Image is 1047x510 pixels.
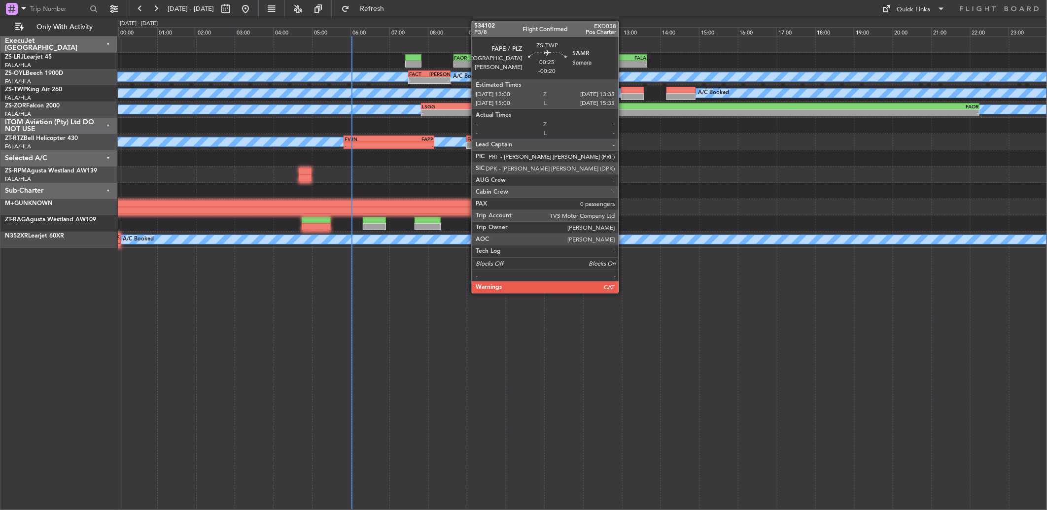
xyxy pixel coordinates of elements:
span: N352XR [5,233,28,239]
div: - [409,77,429,83]
a: ZS-LRJLearjet 45 [5,54,52,60]
a: ZS-OYLBeech 1900D [5,70,63,76]
span: M+G [5,201,19,206]
span: ZT-RTZ [5,136,24,141]
div: - [389,142,433,148]
div: FACT [409,71,429,77]
div: FALA [495,136,523,142]
span: ZS-ZOR [5,103,26,109]
button: Refresh [337,1,396,17]
div: A/C Booked [698,86,730,101]
div: 06:00 [350,27,389,36]
a: FALA/HLA [5,62,31,69]
div: - [495,142,523,148]
div: - [467,142,495,148]
a: ZS-ZORFalcon 2000 [5,103,60,109]
div: FAPP [389,136,433,142]
a: ZS-RPMAgusta Westland AW139 [5,168,97,174]
span: [DATE] - [DATE] [168,4,214,13]
a: FALA/HLA [5,143,31,150]
div: 03:00 [235,27,274,36]
div: 21:00 [931,27,970,36]
div: FACT [494,55,533,61]
div: FVJN [345,136,389,142]
div: 11:00 [544,27,583,36]
a: N352XRLearjet 60XR [5,233,64,239]
span: ZS-OYL [5,70,26,76]
div: 14:00 [661,27,699,36]
button: Only With Activity [11,19,107,35]
span: ZT-RAG [5,217,26,223]
a: FALA/HLA [5,175,31,183]
div: 22:00 [970,27,1009,36]
div: EGLL [506,103,742,109]
div: [PERSON_NAME] [429,71,450,77]
div: FAPP [467,136,495,142]
a: ZT-RTZBell Helicopter 430 [5,136,78,141]
span: ZS-LRJ [5,54,24,60]
div: 13:00 [622,27,661,36]
div: 04:00 [273,27,312,36]
div: - [345,142,389,148]
a: FALA/HLA [5,110,31,118]
div: 07:00 [389,27,428,36]
div: A/C Booked [453,69,484,84]
div: - [422,110,455,116]
div: Quick Links [897,5,931,15]
div: FALA [608,55,646,61]
div: - [506,110,742,116]
a: M+GUNKNOWN [5,201,53,206]
span: ZS-RPM [5,168,27,174]
div: 01:00 [157,27,196,36]
div: 05:00 [312,27,351,36]
div: EGLL [455,103,488,109]
div: FAOR [742,103,978,109]
div: - [455,110,488,116]
div: - [608,61,646,67]
div: 09:00 [467,27,506,36]
div: FACT [570,55,608,61]
div: 00:00 [118,27,157,36]
span: Refresh [351,5,393,12]
div: 02:00 [196,27,235,36]
button: Quick Links [877,1,950,17]
div: 17:00 [776,27,815,36]
div: - [742,110,978,116]
span: Only With Activity [26,24,104,31]
div: - [494,61,533,67]
div: 20:00 [893,27,932,36]
div: 12:00 [583,27,622,36]
div: 16:00 [738,27,777,36]
div: - [454,61,494,67]
a: FALA/HLA [5,94,31,102]
div: 18:00 [815,27,854,36]
div: - [570,61,608,67]
div: 08:00 [428,27,467,36]
div: 19:00 [854,27,893,36]
a: ZS-TWPKing Air 260 [5,87,62,93]
div: - [429,77,450,83]
div: 15:00 [699,27,738,36]
div: FAOR [454,55,494,61]
div: [DATE] - [DATE] [120,20,158,28]
a: FALA/HLA [5,78,31,85]
span: ZS-TWP [5,87,27,93]
input: Trip Number [30,1,87,16]
div: LSGG [422,103,455,109]
div: 10:00 [505,27,544,36]
a: ZT-RAGAgusta Westland AW109 [5,217,96,223]
div: A/C Booked [123,232,154,247]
